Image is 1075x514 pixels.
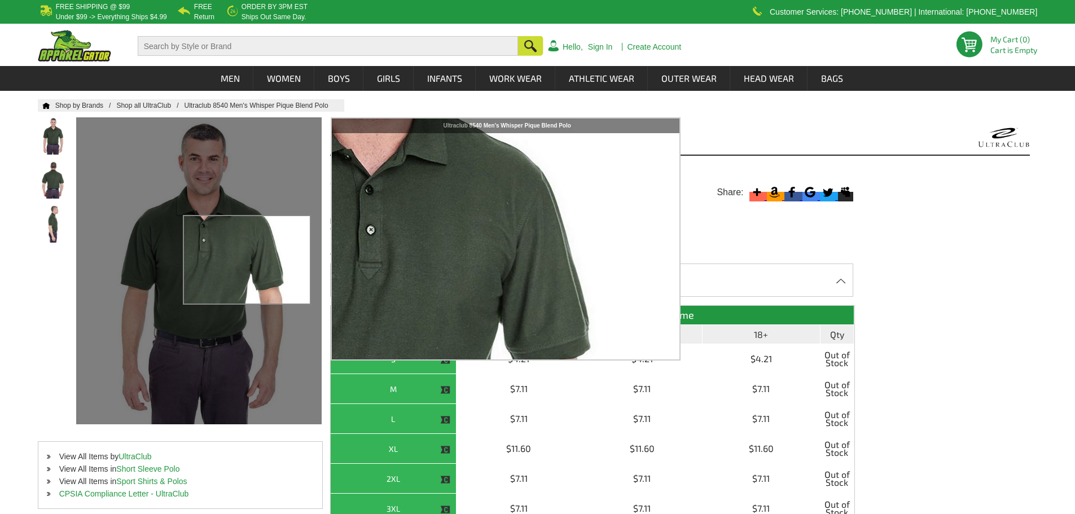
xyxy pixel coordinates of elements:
a: Short Sleeve Polo [116,464,179,473]
td: $7.11 [582,374,702,404]
img: This item is CLOSEOUT! [440,445,450,455]
a: Hello, [563,43,583,51]
a: Head Wear [731,66,807,91]
td: $7.11 [457,464,582,494]
b: Free Shipping @ $99 [56,3,130,11]
a: Sport Shirts & Polos [116,477,187,486]
td: $7.11 [703,374,820,404]
svg: Google Bookmark [802,184,818,200]
b: Free [194,3,212,11]
td: $7.11 [703,404,820,434]
span: Out of Stock [823,467,851,490]
svg: Twitter [820,184,835,200]
img: This item is CLOSEOUT! [440,475,450,485]
a: Work Wear [476,66,555,91]
a: Infants [414,66,475,91]
td: $4.21 [703,344,820,374]
img: UltraClub [977,123,1030,152]
li: My Cart (0) [990,36,1033,43]
td: $11.60 [703,434,820,464]
th: 18+ [703,325,820,344]
a: Shop all UltraClub [116,102,184,109]
a: Sign In [588,43,613,51]
a: Girls [364,66,413,91]
a: Ultraclub 8540 Men's Whisper Pique Blend Polo [184,102,339,109]
td: $7.11 [457,374,582,404]
th: Qty [820,325,854,344]
a: Shop by Brands [55,102,117,109]
a: UltraClub [119,452,151,461]
svg: More [749,184,765,200]
img: Ultraclub 8540 Men's Whisper Pique Blend Polo [38,117,68,155]
span: Out of Stock [823,437,851,460]
a: Create Account [627,43,681,51]
span: Share: [717,187,743,198]
p: Customer Services: [PHONE_NUMBER] | International: [PHONE_NUMBER] [770,8,1037,15]
li: View All Items by [38,450,322,463]
svg: Facebook [784,184,800,200]
img: Ultraclub 8540 Men's Whisper Pique Blend Polo [38,161,68,199]
span: Out of Stock [823,377,851,401]
span: Cart is Empty [990,46,1037,54]
a: CPSIA Compliance Letter - UltraClub [59,489,189,498]
span: Out of Stock [823,347,851,371]
li: View All Items in [38,463,322,475]
td: $11.60 [457,434,582,464]
p: Return [194,14,214,20]
td: $7.11 [457,404,582,434]
img: Ultraclub 8540 Men's Whisper Pique Blend Polo [38,205,68,243]
p: ships out same day. [242,14,308,20]
th: XL [331,434,457,464]
svg: Amazon [767,184,782,200]
a: Outer Wear [648,66,730,91]
a: Athletic Wear [556,66,647,91]
span: Out of Stock [823,407,851,430]
th: M [331,374,457,404]
b: Order by 3PM EST [242,3,308,11]
p: under $99 -> everything ships $4.99 [56,14,167,20]
a: Bags [808,66,856,91]
a: Home [38,102,50,109]
div: Ultraclub 8540 Men's Whisper Pique Blend Polo [332,118,683,133]
img: This item is CLOSEOUT! [440,415,450,425]
a: Men [208,66,253,91]
img: This item is CLOSEOUT! [440,385,450,395]
a: Women [254,66,314,91]
td: $7.11 [703,464,820,494]
a: Boys [315,66,363,91]
td: $7.11 [582,404,702,434]
img: ApparelGator [38,30,111,61]
li: View All Items in [38,475,322,487]
svg: Myspace [838,184,853,200]
th: 2XL [331,464,457,494]
input: Search by Style or Brand [138,36,518,56]
td: $7.11 [582,464,702,494]
td: $11.60 [582,434,702,464]
th: L [331,404,457,434]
